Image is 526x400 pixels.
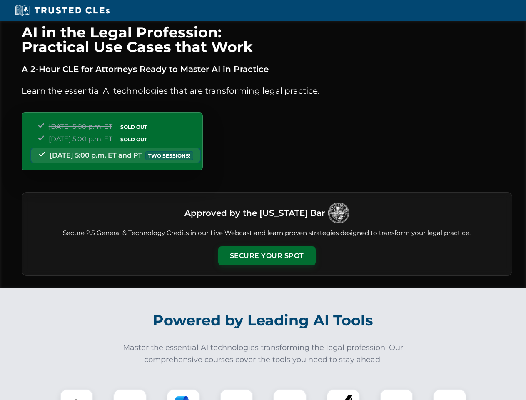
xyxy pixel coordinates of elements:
span: [DATE] 5:00 p.m. ET [49,135,112,143]
p: Learn the essential AI technologies that are transforming legal practice. [22,84,512,97]
p: A 2-Hour CLE for Attorneys Ready to Master AI in Practice [22,62,512,76]
span: [DATE] 5:00 p.m. ET [49,122,112,130]
img: Trusted CLEs [12,4,112,17]
p: Master the essential AI technologies transforming the legal profession. Our comprehensive courses... [117,342,409,366]
button: Secure Your Spot [218,246,316,265]
span: SOLD OUT [117,122,150,131]
span: SOLD OUT [117,135,150,144]
img: Logo [328,202,349,223]
h2: Powered by Leading AI Tools [32,306,494,335]
h3: Approved by the [US_STATE] Bar [184,205,325,220]
h1: AI in the Legal Profession: Practical Use Cases that Work [22,25,512,54]
p: Secure 2.5 General & Technology Credits in our Live Webcast and learn proven strategies designed ... [32,228,502,238]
